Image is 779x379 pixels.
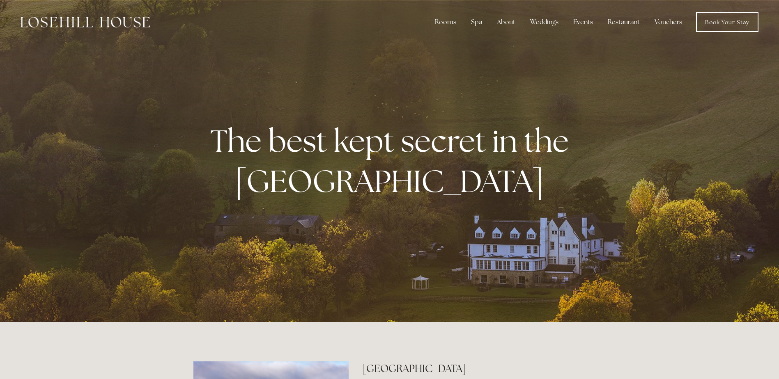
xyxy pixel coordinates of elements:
[21,17,150,27] img: Losehill House
[363,361,586,376] h2: [GEOGRAPHIC_DATA]
[567,14,600,30] div: Events
[696,12,758,32] a: Book Your Stay
[490,14,522,30] div: About
[428,14,463,30] div: Rooms
[601,14,646,30] div: Restaurant
[464,14,489,30] div: Spa
[210,121,575,201] strong: The best kept secret in the [GEOGRAPHIC_DATA]
[524,14,565,30] div: Weddings
[648,14,689,30] a: Vouchers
